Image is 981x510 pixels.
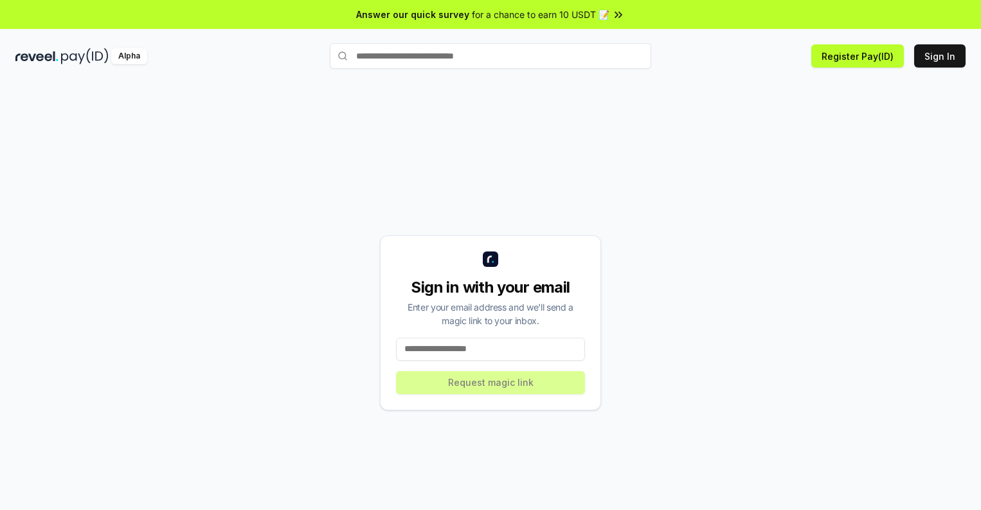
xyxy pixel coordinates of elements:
button: Sign In [914,44,966,68]
div: Alpha [111,48,147,64]
span: for a chance to earn 10 USDT 📝 [472,8,609,21]
button: Register Pay(ID) [811,44,904,68]
span: Answer our quick survey [356,8,469,21]
img: logo_small [483,251,498,267]
div: Sign in with your email [396,277,585,298]
img: pay_id [61,48,109,64]
div: Enter your email address and we’ll send a magic link to your inbox. [396,300,585,327]
img: reveel_dark [15,48,59,64]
